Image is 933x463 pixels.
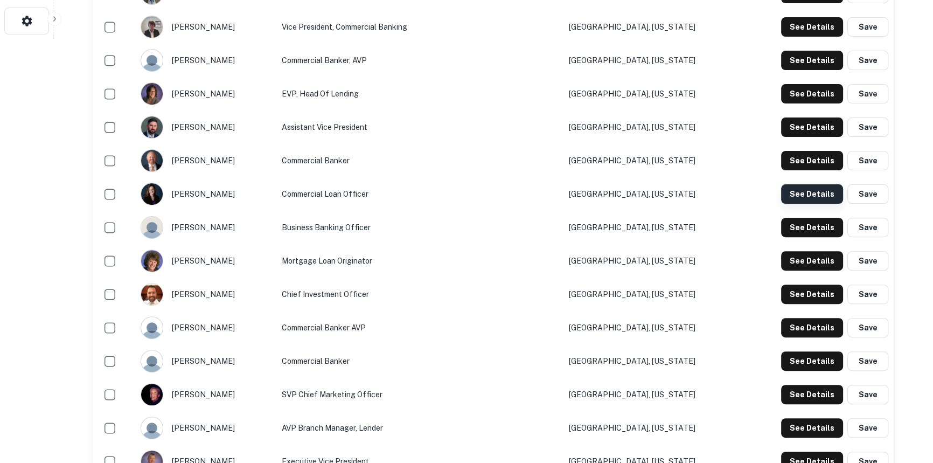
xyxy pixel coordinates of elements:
[276,44,563,77] td: Commercial Banker, AVP
[276,344,563,378] td: Commercial Banker
[847,17,888,37] button: Save
[781,51,843,70] button: See Details
[141,283,271,306] div: [PERSON_NAME]
[276,211,563,244] td: Business Banking Officer
[781,318,843,337] button: See Details
[276,177,563,211] td: Commercial Loan Officer
[276,311,563,344] td: Commercial Banker AVP
[563,77,741,110] td: [GEOGRAPHIC_DATA], [US_STATE]
[276,110,563,144] td: Assistant Vice President
[141,350,271,372] div: [PERSON_NAME]
[781,184,843,204] button: See Details
[879,377,933,429] iframe: Chat Widget
[563,278,741,311] td: [GEOGRAPHIC_DATA], [US_STATE]
[847,351,888,371] button: Save
[141,216,271,239] div: [PERSON_NAME]
[276,144,563,177] td: Commercial Banker
[847,151,888,170] button: Save
[563,344,741,378] td: [GEOGRAPHIC_DATA], [US_STATE]
[141,317,163,338] img: 9c8pery4andzj6ohjkjp54ma2
[141,16,163,38] img: 1709911868030
[563,10,741,44] td: [GEOGRAPHIC_DATA], [US_STATE]
[276,10,563,44] td: Vice President, Commercial Banking
[847,51,888,70] button: Save
[141,384,163,405] img: 1728437032755
[141,83,163,105] img: 1517059530948
[781,418,843,438] button: See Details
[141,16,271,38] div: [PERSON_NAME]
[276,77,563,110] td: EVP, Head of Lending
[141,50,163,71] img: 9c8pery4andzj6ohjkjp54ma2
[276,378,563,411] td: SVP Chief Marketing Officer
[276,278,563,311] td: Chief Investment Officer
[141,183,163,205] img: 1652978649174
[276,411,563,445] td: AVP Branch Manager, Lender
[141,82,271,105] div: [PERSON_NAME]
[141,183,271,205] div: [PERSON_NAME]
[847,251,888,271] button: Save
[141,350,163,372] img: 9c8pery4andzj6ohjkjp54ma2
[141,217,163,238] img: 244xhbkr7g40x6bsu4gi6q4ry
[781,17,843,37] button: See Details
[781,118,843,137] button: See Details
[141,417,271,439] div: [PERSON_NAME]
[563,110,741,144] td: [GEOGRAPHIC_DATA], [US_STATE]
[781,151,843,170] button: See Details
[276,244,563,278] td: Mortgage Loan Originator
[847,385,888,404] button: Save
[781,251,843,271] button: See Details
[847,184,888,204] button: Save
[141,417,163,439] img: 9c8pery4andzj6ohjkjp54ma2
[847,84,888,103] button: Save
[563,378,741,411] td: [GEOGRAPHIC_DATA], [US_STATE]
[563,311,741,344] td: [GEOGRAPHIC_DATA], [US_STATE]
[781,285,843,304] button: See Details
[781,84,843,103] button: See Details
[141,116,271,139] div: [PERSON_NAME]
[563,411,741,445] td: [GEOGRAPHIC_DATA], [US_STATE]
[141,250,271,272] div: [PERSON_NAME]
[563,44,741,77] td: [GEOGRAPHIC_DATA], [US_STATE]
[781,385,843,404] button: See Details
[563,177,741,211] td: [GEOGRAPHIC_DATA], [US_STATE]
[563,144,741,177] td: [GEOGRAPHIC_DATA], [US_STATE]
[141,383,271,406] div: [PERSON_NAME]
[847,418,888,438] button: Save
[563,211,741,244] td: [GEOGRAPHIC_DATA], [US_STATE]
[847,218,888,237] button: Save
[141,250,163,272] img: 1516840244970
[847,318,888,337] button: Save
[563,244,741,278] td: [GEOGRAPHIC_DATA], [US_STATE]
[141,284,163,305] img: 1516977888513
[847,285,888,304] button: Save
[781,351,843,371] button: See Details
[141,316,271,339] div: [PERSON_NAME]
[141,49,271,72] div: [PERSON_NAME]
[141,150,163,171] img: 1691522435578
[141,116,163,138] img: 1593447341082
[781,218,843,237] button: See Details
[847,118,888,137] button: Save
[141,149,271,172] div: [PERSON_NAME]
